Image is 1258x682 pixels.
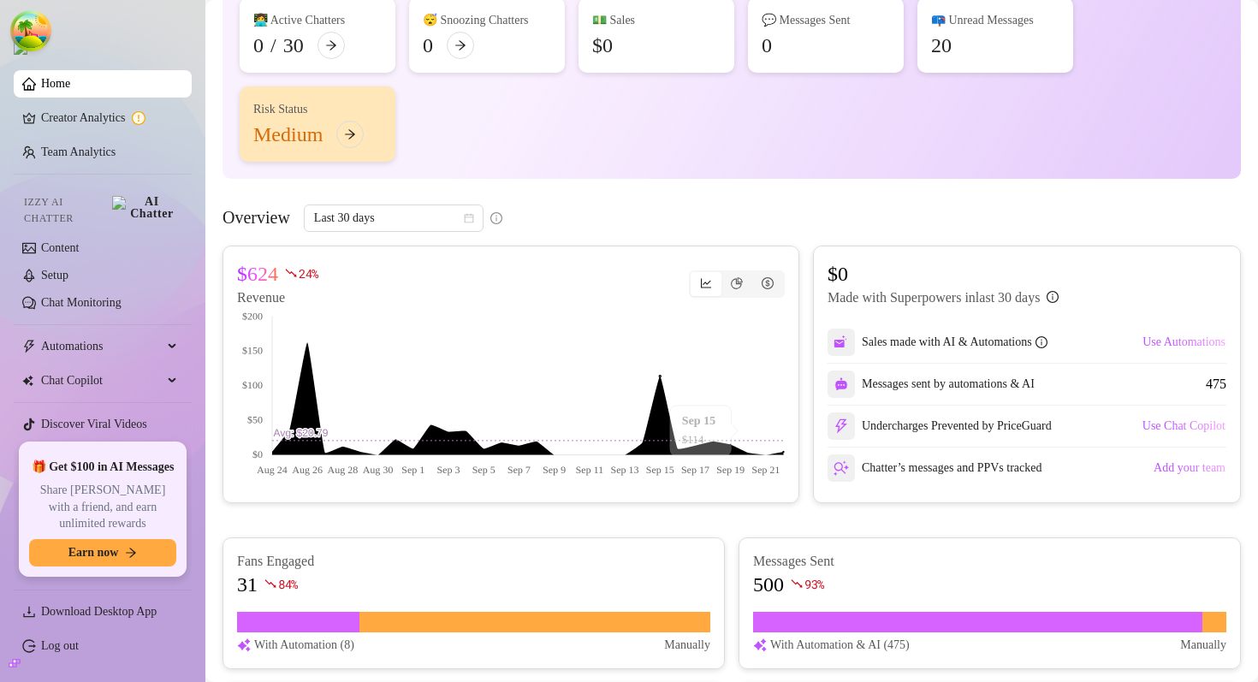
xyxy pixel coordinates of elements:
[253,100,382,119] div: Risk Status
[834,377,848,391] img: svg%3e
[931,32,952,59] div: 20
[592,32,613,59] div: $0
[689,270,785,298] div: segmented control
[834,418,849,434] img: svg%3e
[770,636,910,655] article: With Automation & AI (475)
[834,460,849,476] img: svg%3e
[1142,335,1225,349] span: Use Automations
[41,639,79,652] a: Log out
[32,459,175,476] span: 🎁 Get $100 in AI Messages
[828,260,1059,288] article: $0
[41,145,116,158] a: Team Analytics
[1047,291,1059,303] span: info-circle
[592,11,721,30] div: 💵 Sales
[753,552,1226,571] article: Messages Sent
[1180,636,1226,655] article: Manually
[931,11,1059,30] div: 📪 Unread Messages
[828,288,1040,308] article: Made with Superpowers in last 30 days
[41,605,157,618] span: Download Desktop App
[834,335,849,350] img: svg%3e
[24,194,105,227] span: Izzy AI Chatter
[253,32,264,59] div: 0
[454,39,466,51] span: arrow-right
[299,265,318,282] span: 24 %
[237,571,258,598] article: 31
[22,605,36,619] span: download
[862,333,1047,352] div: Sales made with AI & Automations
[1142,412,1226,440] button: Use Chat Copilot
[41,104,178,132] a: Creator Analytics exclamation-circle
[253,11,382,30] div: 👩‍💻 Active Chatters
[828,371,1035,398] div: Messages sent by automations & AI
[285,267,297,279] span: fall
[125,547,137,559] span: arrow-right
[41,241,79,254] a: Content
[29,482,176,532] span: Share [PERSON_NAME] with a friend, and earn unlimited rewards
[41,333,163,360] span: Automations
[731,277,743,289] span: pie-chart
[762,11,890,30] div: 💬 Messages Sent
[753,636,767,655] img: svg%3e
[1035,336,1047,348] span: info-circle
[325,39,337,51] span: arrow-right
[1153,454,1226,482] button: Add your team
[490,212,502,224] span: info-circle
[9,657,21,669] span: build
[828,454,1041,482] div: Chatter’s messages and PPVs tracked
[791,578,803,590] span: fall
[237,288,318,308] article: Revenue
[804,576,824,592] span: 93 %
[753,571,784,598] article: 500
[237,552,710,571] article: Fans Engaged
[344,128,356,140] span: arrow-right
[254,636,354,655] article: With Automation (8)
[664,636,710,655] article: Manually
[41,296,122,309] a: Chat Monitoring
[41,367,163,394] span: Chat Copilot
[700,277,712,289] span: line-chart
[41,418,147,430] a: Discover Viral Videos
[762,32,772,59] div: 0
[314,205,473,231] span: Last 30 days
[423,32,433,59] div: 0
[464,213,474,223] span: calendar
[41,77,70,90] a: Home
[14,14,48,48] button: Open Tanstack query devtools
[264,578,276,590] span: fall
[1142,329,1226,356] button: Use Automations
[223,205,290,230] article: Overview
[828,412,1052,440] div: Undercharges Prevented by PriceGuard
[237,636,251,655] img: svg%3e
[68,546,119,560] span: Earn now
[22,340,36,353] span: thunderbolt
[1206,374,1226,394] div: 475
[283,32,304,59] div: 30
[22,375,33,387] img: Chat Copilot
[762,277,774,289] span: dollar-circle
[423,11,551,30] div: 😴 Snoozing Chatters
[1142,419,1225,433] span: Use Chat Copilot
[41,269,68,282] a: Setup
[1154,461,1225,475] span: Add your team
[237,260,278,288] article: $624
[29,539,176,566] button: Earn nowarrow-right
[278,576,298,592] span: 84 %
[112,196,178,220] img: AI Chatter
